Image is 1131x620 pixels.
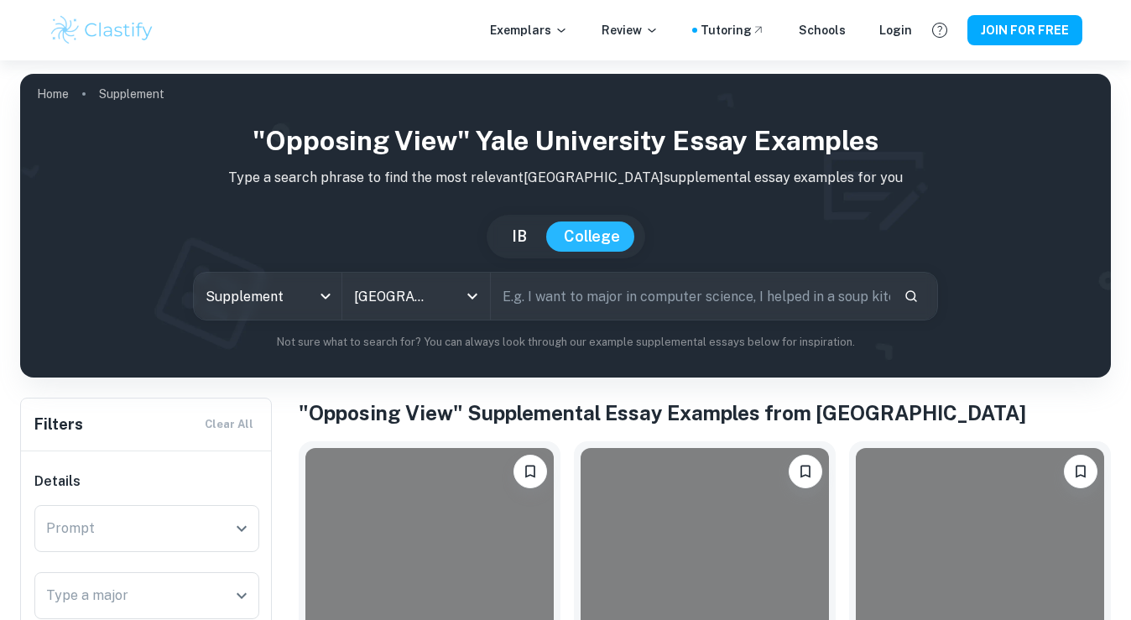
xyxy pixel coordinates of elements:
button: College [547,221,637,252]
a: Tutoring [701,21,765,39]
button: IB [495,221,544,252]
button: Search [897,282,925,310]
h1: "Opposing View" Supplemental Essay Examples from [GEOGRAPHIC_DATA] [299,398,1111,428]
button: Help and Feedback [925,16,954,44]
button: Please log in to bookmark exemplars [789,455,822,488]
button: Open [230,517,253,540]
p: Review [602,21,659,39]
h6: Details [34,472,259,492]
p: Supplement [99,85,164,103]
h6: Filters [34,413,83,436]
img: profile cover [20,74,1111,378]
button: JOIN FOR FREE [967,15,1082,45]
p: Type a search phrase to find the most relevant [GEOGRAPHIC_DATA] supplemental essay examples for you [34,168,1097,188]
div: Supplement [194,273,341,320]
h1: "Opposing View" Yale University Essay Examples [34,121,1097,161]
button: Open [230,584,253,607]
p: Not sure what to search for? You can always look through our example supplemental essays below fo... [34,334,1097,351]
button: Please log in to bookmark exemplars [1064,455,1097,488]
button: Please log in to bookmark exemplars [513,455,547,488]
img: Clastify logo [49,13,155,47]
a: Schools [799,21,846,39]
a: Login [879,21,912,39]
p: Exemplars [490,21,568,39]
a: Home [37,82,69,106]
button: Open [461,284,484,308]
input: E.g. I want to major in computer science, I helped in a soup kitchen, I want to join the debate t... [491,273,889,320]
